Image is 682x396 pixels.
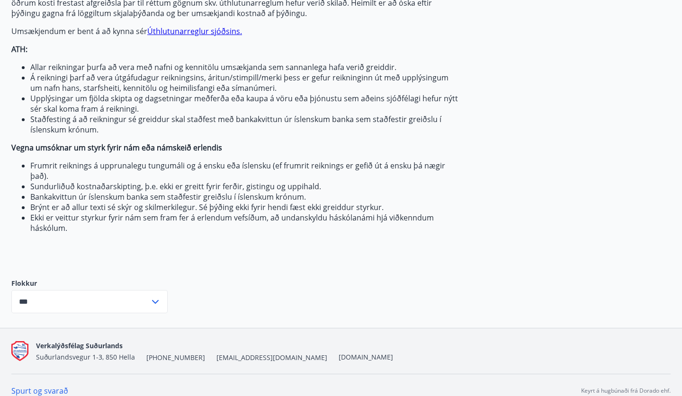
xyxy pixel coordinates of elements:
[147,26,242,36] a: Úthlutunarreglur sjóðsins.
[30,181,458,192] li: Sundurliðuð kostnaðarskipting, þ.e. ekki er greitt fyrir ferðir, gistingu og uppihald.
[11,26,458,36] p: Umsækjendum er bent á að kynna sér
[36,341,123,350] span: Verkalýðsfélag Suðurlands
[30,192,458,202] li: Bankakvittun úr íslenskum banka sem staðfestir greiðslu í íslenskum krónum.
[11,44,27,54] strong: ATH:
[30,72,458,93] li: Á reikningi þarf að vera útgáfudagur reikningsins, áritun/stimpill/merki þess er gefur reikningin...
[30,202,458,212] li: Brýnt er að allur texti sé skýr og skilmerkilegur. Sé þýðing ekki fyrir hendi fæst ekki greiddur ...
[30,114,458,135] li: Staðfesting á að reikningur sé greiddur skal staðfest með bankakvittun úr íslenskum banka sem sta...
[36,352,135,361] span: Suðurlandsvegur 1-3, 850 Hella
[216,353,327,362] span: [EMAIL_ADDRESS][DOMAIN_NAME]
[11,279,168,288] label: Flokkur
[11,341,28,361] img: Q9do5ZaFAFhn9lajViqaa6OIrJ2A2A46lF7VsacK.png
[11,142,222,153] strong: Vegna umsóknar um styrk fyrir nám eða námskeið erlendis
[30,212,458,233] li: Ekki er veittur styrkur fyrir nám sem fram fer á erlendum vefsíðum, að undanskyldu háskólanámi hj...
[146,353,205,362] span: [PHONE_NUMBER]
[30,93,458,114] li: Upplýsingar um fjölda skipta og dagsetningar meðferða eða kaupa á vöru eða þjónustu sem aðeins sj...
[30,62,458,72] li: Allar reikningar þurfa að vera með nafni og kennitölu umsækjanda sem sannanlega hafa verið greiddir.
[339,352,393,361] a: [DOMAIN_NAME]
[11,386,68,396] a: Spurt og svarað
[581,387,671,395] p: Keyrt á hugbúnaði frá Dorado ehf.
[30,160,458,181] li: Frumrit reiknings á upprunalegu tungumáli og á ensku eða íslensku (ef frumrit reiknings er gefið ...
